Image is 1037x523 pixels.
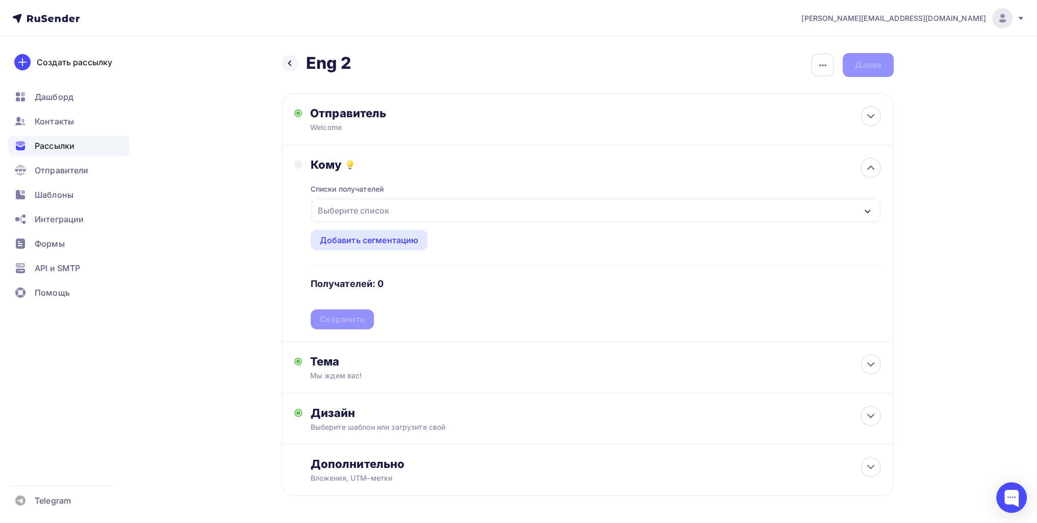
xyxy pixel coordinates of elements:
div: Выберите шаблон или загрузите свой [311,422,824,432]
span: Telegram [35,494,71,507]
span: Помощь [35,286,70,299]
span: Интеграции [35,213,84,225]
div: Отправитель [310,106,531,120]
a: Дашборд [8,87,130,107]
span: Шаблоны [35,189,73,201]
a: [PERSON_NAME][EMAIL_ADDRESS][DOMAIN_NAME] [801,8,1025,29]
div: Создать рассылку [37,56,112,68]
span: Отправители [35,164,89,176]
button: Выберите список [311,198,881,223]
div: Тема [310,354,512,369]
div: Списки получателей [311,184,384,194]
span: Рассылки [35,140,74,152]
span: Контакты [35,115,74,127]
span: Дашборд [35,91,73,103]
div: Дизайн [311,406,881,420]
a: Контакты [8,111,130,132]
div: Welcome [310,122,509,133]
h4: Получателей: 0 [311,278,384,290]
h2: Eng 2 [306,53,351,73]
a: Шаблоны [8,185,130,205]
div: Дополнительно [311,457,881,471]
a: Отправители [8,160,130,180]
span: [PERSON_NAME][EMAIL_ADDRESS][DOMAIN_NAME] [801,13,986,23]
div: Добавить сегментацию [320,234,419,246]
div: Вложения, UTM–метки [311,473,824,483]
div: Мы ждем вас! [310,371,492,381]
span: API и SMTP [35,262,80,274]
div: Кому [311,158,881,172]
span: Формы [35,238,65,250]
a: Рассылки [8,136,130,156]
a: Формы [8,233,130,254]
div: Выберите список [314,201,393,220]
